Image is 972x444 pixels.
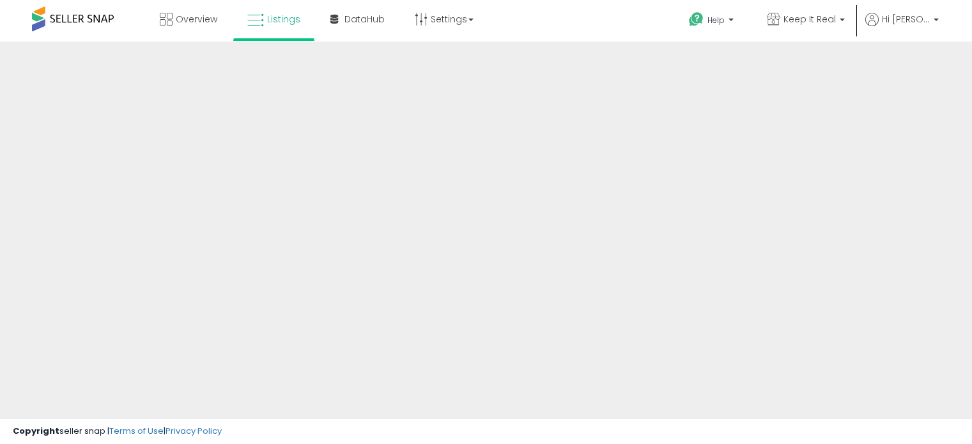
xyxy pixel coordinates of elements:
div: seller snap | | [13,425,222,438]
span: DataHub [344,13,385,26]
span: Hi [PERSON_NAME] [882,13,930,26]
a: Privacy Policy [166,425,222,437]
span: Help [707,15,725,26]
a: Hi [PERSON_NAME] [865,13,939,42]
i: Get Help [688,11,704,27]
span: Overview [176,13,217,26]
span: Keep It Real [783,13,836,26]
strong: Copyright [13,425,59,437]
span: Listings [267,13,300,26]
a: Help [679,2,746,42]
a: Terms of Use [109,425,164,437]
